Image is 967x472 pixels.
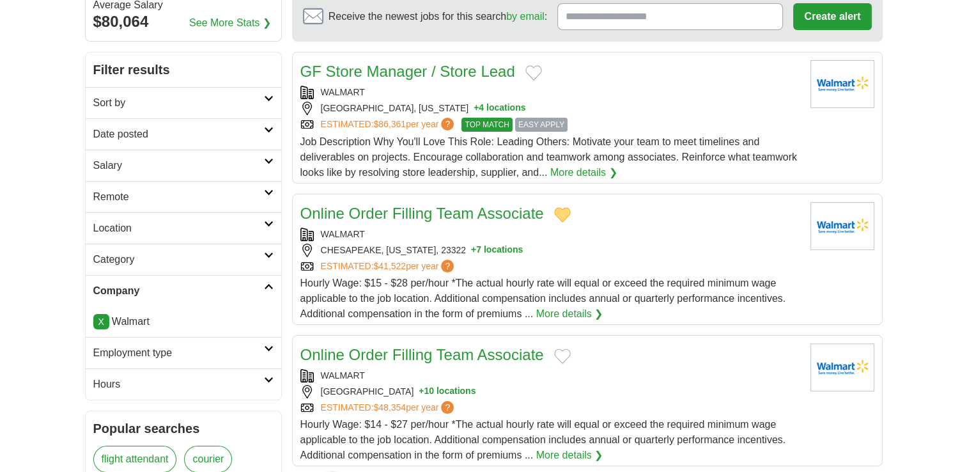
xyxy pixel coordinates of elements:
[536,306,603,322] a: More details ❯
[419,385,424,398] span: +
[300,278,786,319] span: Hourly Wage: $15 - $28 per/hour *The actual hourly rate will equal or exceed the required minimum...
[93,158,264,173] h2: Salary
[515,118,568,132] span: EASY APPLY
[86,275,281,306] a: Company
[321,229,365,239] a: WALMART
[300,205,544,222] a: Online Order Filling Team Associate
[373,119,406,129] span: $86,361
[373,402,406,413] span: $48,354
[86,87,281,118] a: Sort by
[86,52,281,87] h2: Filter results
[321,87,365,97] a: WALMART
[93,377,264,392] h2: Hours
[329,9,547,24] span: Receive the newest jobs for this search :
[550,165,617,180] a: More details ❯
[321,401,457,414] a: ESTIMATED:$48,354per year?
[300,102,800,115] div: [GEOGRAPHIC_DATA], [US_STATE]
[810,202,874,250] img: Walmart logo
[86,244,281,275] a: Category
[793,3,871,30] button: Create alert
[93,345,264,361] h2: Employment type
[554,207,571,223] button: Add to favorite jobs
[86,118,281,150] a: Date posted
[93,95,264,111] h2: Sort by
[86,181,281,212] a: Remote
[471,244,476,257] span: +
[93,189,264,205] h2: Remote
[554,349,571,364] button: Add to favorite jobs
[471,244,523,257] button: +7 locations
[810,60,874,108] img: Walmart logo
[321,118,457,132] a: ESTIMATED:$86,361per year?
[321,260,457,273] a: ESTIMATED:$41,522per year?
[93,283,264,299] h2: Company
[300,63,515,80] a: GF Store Manager / Store Lead
[300,346,544,363] a: Online Order Filling Team Associate
[300,136,797,178] span: Job Description Why You'll Love This Role: Leading Others: Motivate your team to meet timelines a...
[86,368,281,400] a: Hours
[86,337,281,368] a: Employment type
[461,118,512,132] span: TOP MATCH
[525,65,542,81] button: Add to favorite jobs
[536,448,603,463] a: More details ❯
[93,10,274,33] div: $80,064
[189,15,271,31] a: See More Stats ❯
[300,244,800,257] div: CHESAPEAKE, [US_STATE], 23322
[419,385,476,398] button: +10 locations
[321,370,365,381] a: WALMART
[474,102,479,115] span: +
[93,419,274,438] h2: Popular searches
[93,221,264,236] h2: Location
[441,118,454,130] span: ?
[93,314,109,329] a: X
[810,343,874,391] img: Walmart logo
[474,102,525,115] button: +4 locations
[300,419,786,460] span: Hourly Wage: $14 - $27 per/hour *The actual hourly rate will equal or exceed the required minimum...
[86,212,281,244] a: Location
[300,385,800,398] div: [GEOGRAPHIC_DATA]
[93,127,264,142] h2: Date posted
[373,261,406,271] span: $41,522
[93,252,264,267] h2: Category
[93,314,274,329] li: Walmart
[86,150,281,181] a: Salary
[506,11,545,22] a: by email
[441,260,454,272] span: ?
[441,401,454,414] span: ?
